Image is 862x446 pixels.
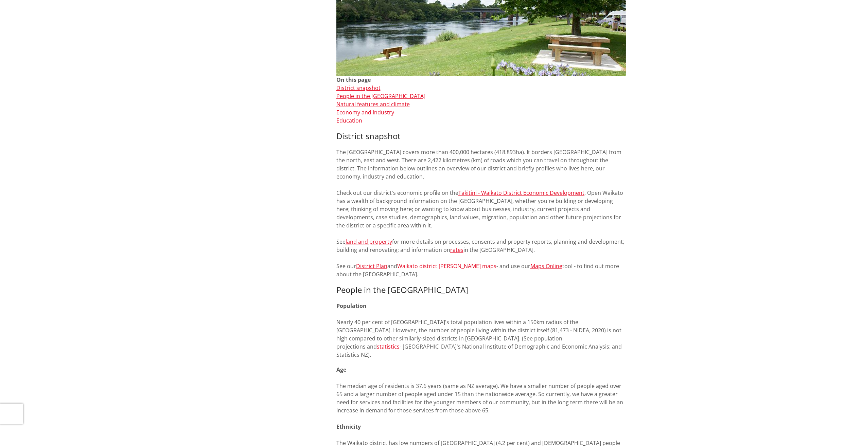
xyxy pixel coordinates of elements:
h3: People in the [GEOGRAPHIC_DATA] [336,285,626,295]
h3: District snapshot [336,131,626,141]
a: statistics [377,343,400,350]
span: Nearly 40 per cent of [GEOGRAPHIC_DATA]'s total population lives within a 150km radius of the [GE... [336,318,621,350]
a: District Plan [356,262,387,270]
span: The median age of residents is 37.6 years (same as NZ average). We have a smaller number of peopl... [336,382,623,414]
a: land and property [346,238,392,245]
a: People in the [GEOGRAPHIC_DATA] [336,92,425,100]
a: Takitini - Waikato District Economic Development [458,189,584,197]
a: Education [336,117,362,124]
strong: Ethnicity [336,423,361,430]
a: Maps Online [530,262,562,270]
span: - [GEOGRAPHIC_DATA]'s National Institute of Demographic and Economic Analysis: and Statistics NZ). [336,343,622,358]
iframe: Messenger Launcher [831,417,855,442]
a: Waikato district [PERSON_NAME] maps [397,262,496,270]
a: Economy and industry [336,109,394,116]
a: rates [450,246,463,254]
a: Natural features and climate [336,100,410,108]
strong: Age [336,366,346,373]
strong: Population [336,302,367,310]
p: The [GEOGRAPHIC_DATA] covers more than 400,000 hectares (418.893ha). It borders [GEOGRAPHIC_DATA]... [336,148,626,278]
a: District snapshot [336,84,381,92]
strong: On this page [336,76,371,83]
